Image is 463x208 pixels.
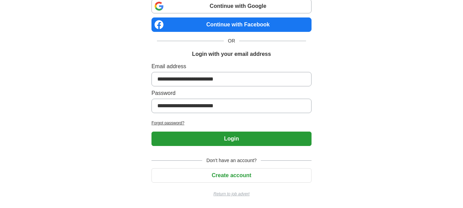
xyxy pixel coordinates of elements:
label: Email address [151,62,312,71]
span: Don't have an account? [202,157,261,164]
a: Continue with Facebook [151,17,312,32]
span: OR [224,37,239,45]
button: Login [151,132,312,146]
a: Create account [151,172,312,178]
label: Password [151,89,312,97]
h1: Login with your email address [192,50,271,58]
a: Forgot password? [151,120,312,126]
button: Create account [151,168,312,183]
a: Return to job advert [151,191,312,197]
